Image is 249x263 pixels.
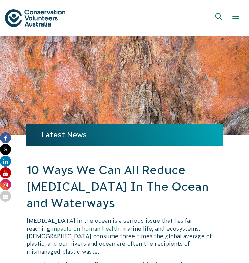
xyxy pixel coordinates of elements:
[50,225,119,232] a: impacts on human health
[26,217,223,255] p: [MEDICAL_DATA] in the ocean is a serious issue that has far-reaching , marine life, and ecosystem...
[215,13,224,24] span: Expand search box
[26,162,223,211] h2: 10 Ways We Can All Reduce [MEDICAL_DATA] In The Ocean and Waterways
[5,9,65,27] img: logo.svg
[228,10,244,27] button: Show mobile navigation menu
[41,130,87,139] a: Latest News
[211,10,228,27] button: Expand search box Close search box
